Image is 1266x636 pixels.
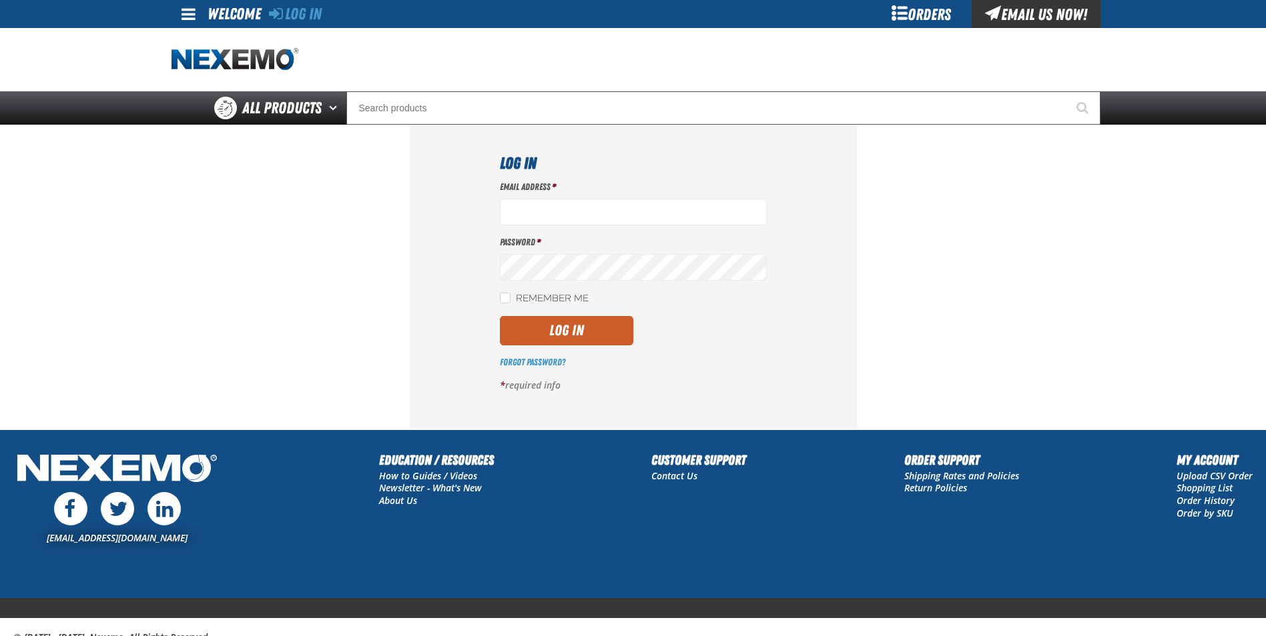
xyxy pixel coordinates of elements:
[1177,481,1233,494] a: Shopping List
[379,450,494,470] h2: Education / Resources
[500,151,767,175] h1: Log In
[1177,494,1235,507] a: Order History
[500,379,767,392] p: required info
[172,48,298,71] a: Home
[379,481,482,494] a: Newsletter - What's New
[242,96,322,120] span: All Products
[904,469,1019,482] a: Shipping Rates and Policies
[346,91,1100,125] input: Search
[172,48,298,71] img: Nexemo logo
[500,357,565,367] a: Forgot Password?
[500,181,767,193] label: Email Address
[13,450,221,489] img: Nexemo Logo
[1177,450,1253,470] h2: My Account
[324,91,346,125] button: Open All Products pages
[904,481,967,494] a: Return Policies
[1177,507,1233,519] a: Order by SKU
[651,450,746,470] h2: Customer Support
[904,450,1019,470] h2: Order Support
[269,5,322,23] a: Log In
[500,293,511,303] input: Remember Me
[500,293,589,305] label: Remember Me
[379,469,477,482] a: How to Guides / Videos
[1177,469,1253,482] a: Upload CSV Order
[47,531,188,544] a: [EMAIL_ADDRESS][DOMAIN_NAME]
[500,236,767,249] label: Password
[500,316,633,345] button: Log In
[651,469,697,482] a: Contact Us
[379,494,417,507] a: About Us
[1067,91,1100,125] button: Start Searching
